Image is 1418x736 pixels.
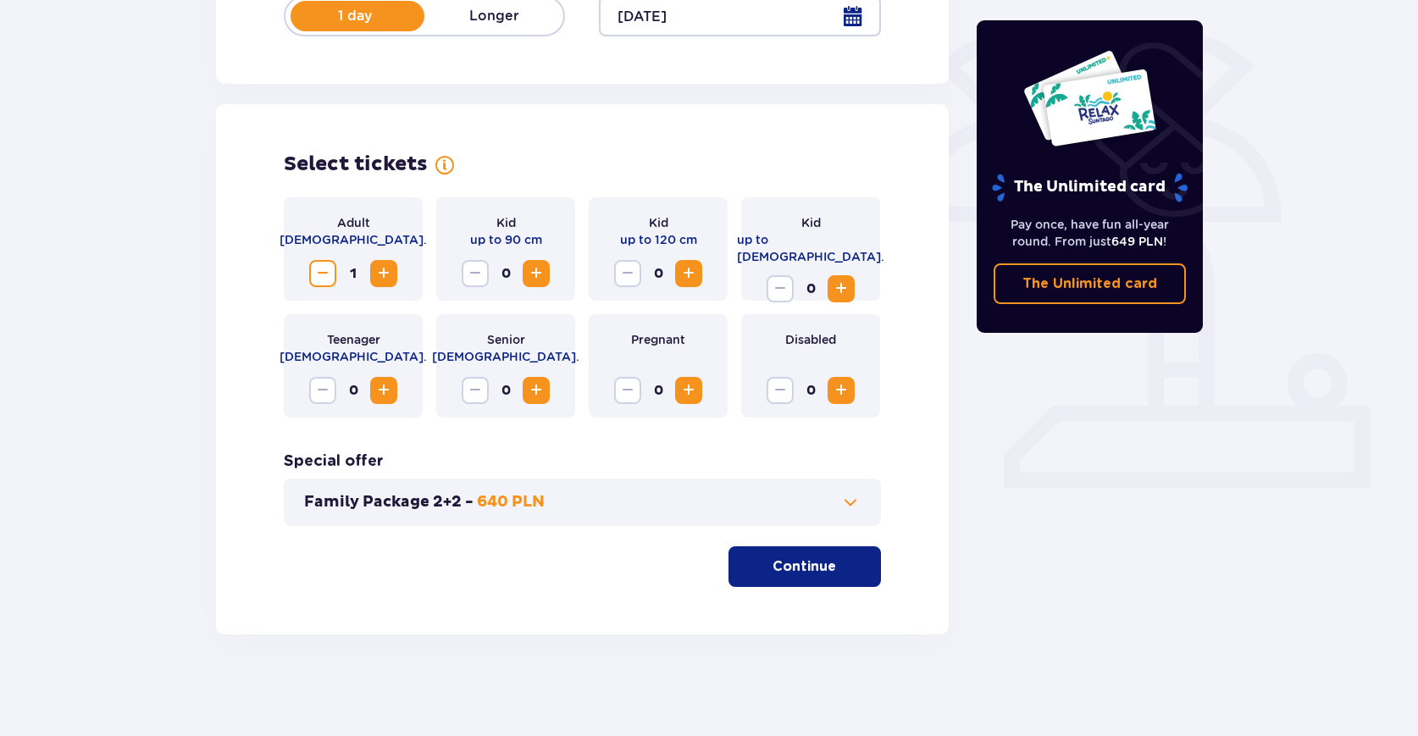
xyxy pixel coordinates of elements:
[797,377,824,404] span: 0
[462,260,489,287] button: Decrease
[477,492,545,512] p: 640 PLN
[828,275,855,302] button: Increase
[990,173,1189,202] p: The Unlimited card
[424,7,563,25] p: Longer
[285,7,424,25] p: 1 day
[1022,274,1157,293] p: The Unlimited card
[645,377,672,404] span: 0
[1111,235,1163,248] span: 649 PLN
[767,377,794,404] button: Decrease
[280,348,427,365] p: [DEMOGRAPHIC_DATA].
[614,377,641,404] button: Decrease
[728,546,881,587] button: Continue
[280,231,427,248] p: [DEMOGRAPHIC_DATA].
[496,214,516,231] p: Kid
[337,214,370,231] p: Adult
[304,492,861,512] button: Family Package 2+2 -640 PLN
[620,231,697,248] p: up to 120 cm
[487,331,525,348] p: Senior
[631,331,685,348] p: Pregnant
[370,260,397,287] button: Increase
[797,275,824,302] span: 0
[523,260,550,287] button: Increase
[370,377,397,404] button: Increase
[492,260,519,287] span: 0
[801,214,821,231] p: Kid
[767,275,794,302] button: Decrease
[304,492,474,512] p: Family Package 2+2 -
[649,214,668,231] p: Kid
[614,260,641,287] button: Decrease
[432,348,579,365] p: [DEMOGRAPHIC_DATA].
[340,377,367,404] span: 0
[675,377,702,404] button: Increase
[492,377,519,404] span: 0
[785,331,836,348] p: Disabled
[470,231,542,248] p: up to 90 cm
[327,331,380,348] p: Teenager
[523,377,550,404] button: Increase
[675,260,702,287] button: Increase
[737,231,884,265] p: up to [DEMOGRAPHIC_DATA].
[340,260,367,287] span: 1
[284,152,428,177] p: Select tickets
[828,377,855,404] button: Increase
[645,260,672,287] span: 0
[462,377,489,404] button: Decrease
[309,260,336,287] button: Decrease
[309,377,336,404] button: Decrease
[284,451,384,472] p: Special offer
[994,263,1187,304] a: The Unlimited card
[773,557,836,576] p: Continue
[994,216,1187,250] p: Pay once, have fun all-year round. From just !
